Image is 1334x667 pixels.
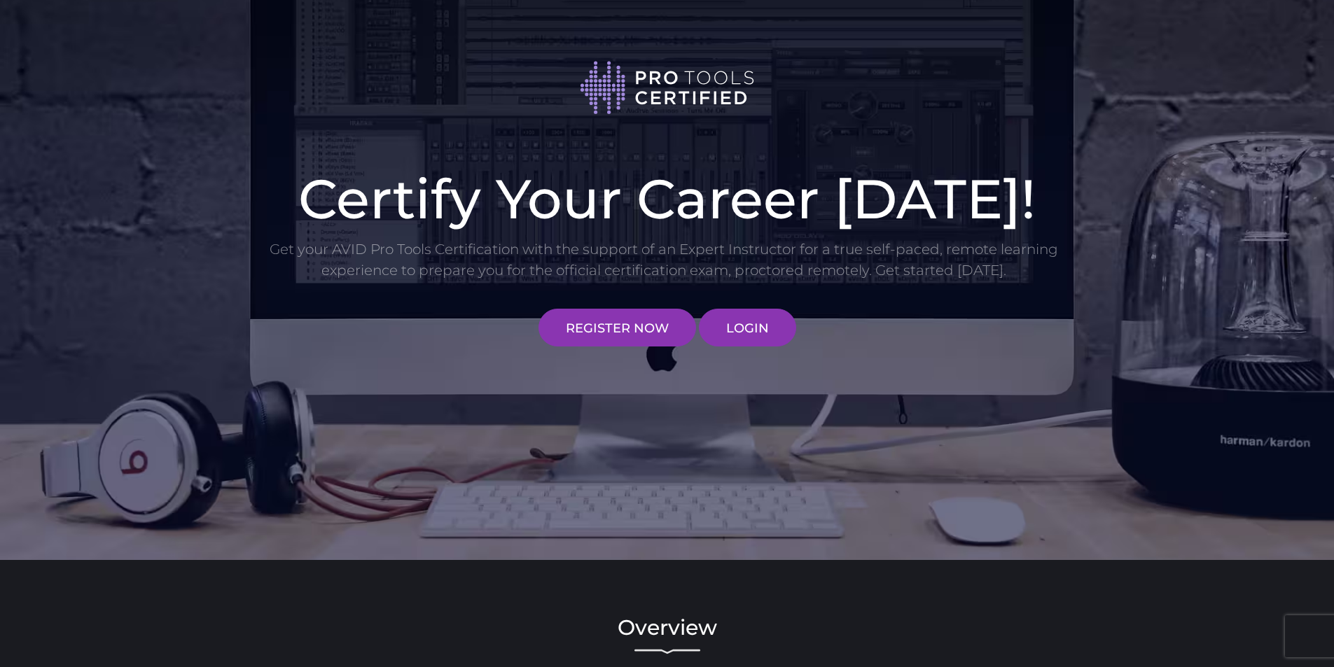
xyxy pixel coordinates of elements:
[539,309,696,346] a: REGISTER NOW
[634,649,700,654] img: decorative line
[268,171,1066,226] h1: Certify Your Career [DATE]!
[699,309,796,346] a: LOGIN
[580,59,755,116] img: Pro Tools Certified logo
[268,239,1059,281] p: Get your AVID Pro Tools Certification with the support of an Expert Instructor for a true self-pa...
[268,617,1066,638] h2: Overview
